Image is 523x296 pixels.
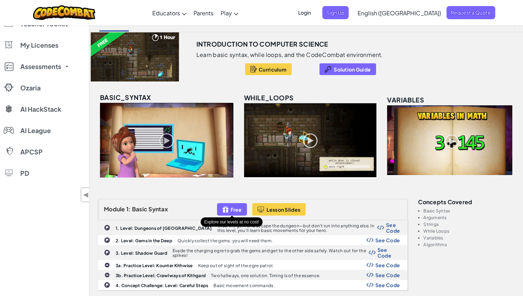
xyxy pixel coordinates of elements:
li: While Loops [423,229,514,233]
img: variables_unlocked.png [387,105,512,175]
span: See Code [375,237,400,243]
a: 4. Concept Challenge: Level: Careful Steps Basic movement commands. Show Code Logo See Code [98,280,407,290]
span: Lesson Slides [266,207,301,212]
span: Free [231,207,242,212]
img: IconFreeLevelv2.svg [222,205,229,213]
p: Keep out of sight of the ogre patrol. [198,263,274,268]
p: Basic movement commands. [213,283,274,288]
a: 3b. Practice Level: Crawlways of Kithgard Two hallways, one solution. Timing is of the essence. S... [98,270,407,280]
a: 2. Level: Gems in the Deep Quickly collect the gems; you will need them. Show Code Logo See Code [98,235,407,245]
span: See Code [375,282,400,288]
img: while_loops_unlocked.png [244,103,376,178]
span: while_loops [244,94,294,102]
span: AI HackStack [20,106,61,112]
span: AI League [20,127,51,134]
span: Curriculum [259,67,286,72]
a: 3. Level: Shadow Guard Evade the charging ogre to grab the gems and get to the other side safely.... [98,245,407,260]
a: 3a. Practice Level: Kounter Kithwise Keep out of sight of the ogre patrol. Show Code Logo See Code [98,260,407,270]
img: IconPracticeLevel.svg [104,272,110,278]
img: Show Code Logo [369,250,376,255]
span: See Code [377,247,400,258]
li: Arguments [423,215,514,220]
p: Two hallways, one solution. Timing is of the essence. [211,273,320,278]
b: 1. Level: Dungeons of [GEOGRAPHIC_DATA] [116,226,212,231]
button: Lesson Slides [252,203,306,216]
p: Learn basic syntax, while loops, and the CodeCombat environment. [196,51,383,58]
button: Sign Up [322,6,349,19]
b: 4. Concept Challenge: Level: Careful Steps [116,283,208,288]
img: Show Code Logo [366,282,374,287]
span: Educators [152,9,180,17]
span: Module [104,205,125,213]
span: English ([GEOGRAPHIC_DATA]) [358,9,441,17]
li: Algorithms [423,242,514,247]
span: Assessments [20,63,61,70]
b: 3a. Practice Level: Kounter Kithwise [116,263,193,268]
a: Parents [190,3,217,22]
span: Solution Guide [334,67,371,72]
a: 1. Level: Dungeons of [GEOGRAPHIC_DATA] Grab the gem and escape the dungeon—but don’t run into an... [98,220,407,235]
h3: Introduction to Computer Science [196,39,328,49]
a: English ([GEOGRAPHIC_DATA]) [354,3,445,22]
img: Show Code Logo [366,238,374,243]
span: ◀ [83,190,89,200]
span: variables [387,96,424,104]
li: Basic Syntax [423,208,514,213]
img: Show Code Logo [366,273,374,277]
a: Play [217,3,242,22]
img: IconChallengeLevel.svg [104,237,110,243]
img: Show Code Logo [366,263,374,268]
b: 2. Level: Gems in the Deep [116,238,172,243]
span: 1: [126,205,131,213]
b: 3. Level: Shadow Guard [116,250,167,256]
p: Evade the charging ogre to grab the gems and get to the other side safely. Watch out for the spikes! [173,248,369,258]
b: 3b. Practice Level: Crawlways of Kithgard [116,273,206,278]
button: Login [294,6,315,19]
div: Explore our levels at no cost! [201,217,263,227]
span: My Licenses [20,42,58,48]
span: See Code [386,222,400,233]
img: Show Code Logo [377,225,384,230]
h3: Concepts covered [418,199,514,205]
img: CodeCombat logo [33,5,95,20]
span: Teacher Toolkit [20,21,68,27]
a: Request a Quote [447,6,495,19]
img: IconPracticeLevel.svg [104,262,110,268]
span: Play [221,9,232,17]
button: Solution Guide [319,63,376,75]
a: Educators [149,3,190,22]
span: See Code [375,272,400,278]
button: Curriculum [245,63,292,75]
span: Basic Syntax [132,205,168,213]
p: Grab the gem and escape the dungeon—but don’t run into anything else. In this level, you’ll learn... [217,223,377,233]
span: basic_syntax [100,93,151,101]
img: IconChallengeLevel.svg [104,224,110,231]
span: See Code [375,262,400,268]
li: Variables [423,236,514,240]
img: basic_syntax_unlocked.png [100,103,233,178]
span: Ozaria [20,85,41,91]
img: IconChallengeLevel.svg [104,249,110,256]
img: IconChallengeLevel.svg [104,282,110,288]
li: Strings [423,222,514,227]
p: Quickly collect the gems; you will need them. [178,238,273,243]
